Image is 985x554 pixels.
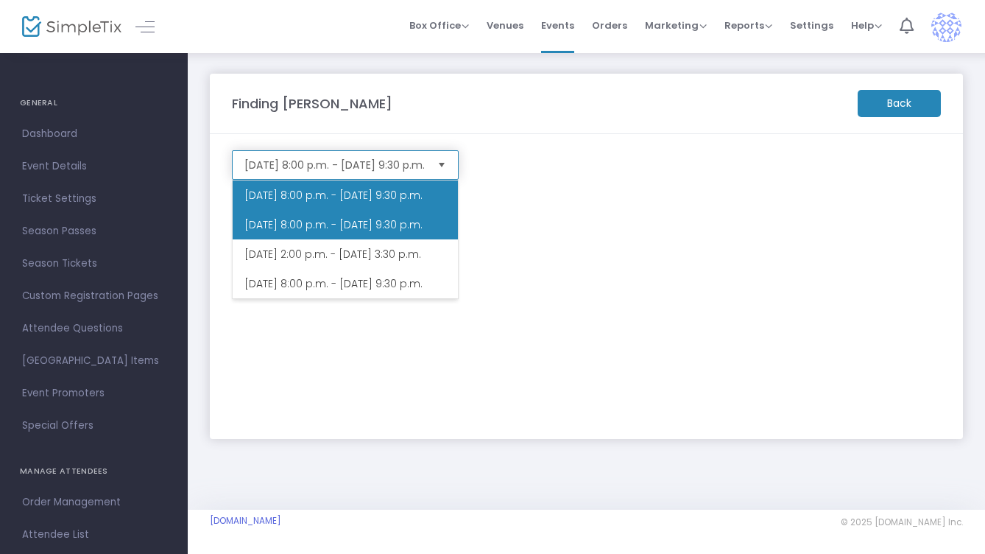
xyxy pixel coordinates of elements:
[851,18,882,32] span: Help
[22,416,166,435] span: Special Offers
[22,254,166,273] span: Season Tickets
[210,515,281,527] a: [DOMAIN_NAME]
[22,384,166,403] span: Event Promoters
[645,18,707,32] span: Marketing
[20,457,168,486] h4: MANAGE ATTENDEES
[22,319,166,338] span: Attendee Questions
[22,493,166,512] span: Order Management
[22,189,166,208] span: Ticket Settings
[233,269,458,298] li: [DATE] 8:00 p.m. - [DATE] 9:30 p.m.
[22,525,166,544] span: Attendee List
[232,94,392,113] m-panel-title: Finding [PERSON_NAME]
[22,287,166,306] span: Custom Registration Pages
[20,88,168,118] h4: GENERAL
[22,125,166,144] span: Dashboard
[22,222,166,241] span: Season Passes
[541,7,574,44] span: Events
[233,210,458,239] li: [DATE] 8:00 p.m. - [DATE] 9:30 p.m.
[22,351,166,371] span: [GEOGRAPHIC_DATA] Items
[841,516,963,528] span: © 2025 [DOMAIN_NAME] Inc.
[790,7,833,44] span: Settings
[431,151,452,179] button: Select
[487,7,523,44] span: Venues
[858,90,941,117] m-button: Back
[724,18,772,32] span: Reports
[232,186,941,423] iframe: seating chart
[233,239,458,269] li: [DATE] 2:00 p.m. - [DATE] 3:30 p.m.
[409,18,469,32] span: Box Office
[22,157,166,176] span: Event Details
[233,180,458,210] li: [DATE] 8:00 p.m. - [DATE] 9:30 p.m.
[592,7,627,44] span: Orders
[244,158,426,172] span: [DATE] 8:00 p.m. - [DATE] 9:30 p.m.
